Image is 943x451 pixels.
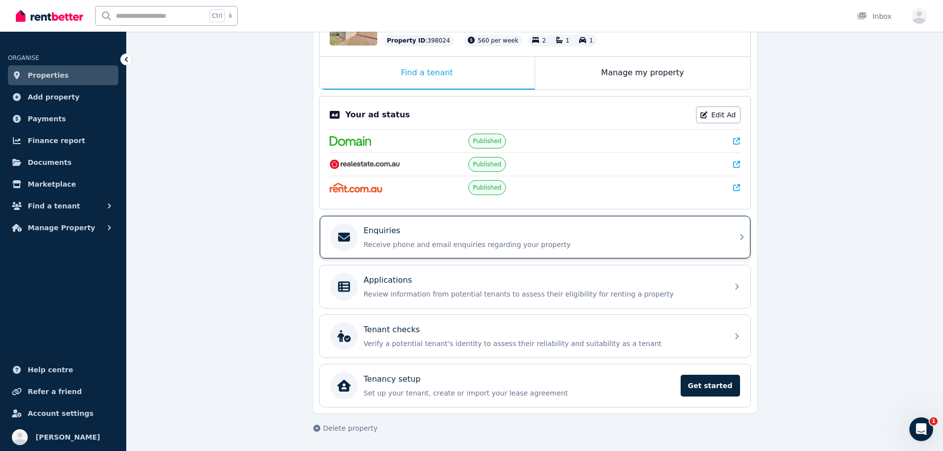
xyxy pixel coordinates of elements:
[364,339,722,349] p: Verify a potential tenant's identity to assess their reliability and suitability as a tenant
[320,265,750,308] a: ApplicationsReview information from potential tenants to assess their eligibility for renting a p...
[28,364,73,376] span: Help centre
[209,9,225,22] span: Ctrl
[681,375,740,397] span: Get started
[330,136,371,146] img: Domain.com.au
[8,196,118,216] button: Find a tenant
[566,37,570,44] span: 1
[364,373,421,385] p: Tenancy setup
[8,109,118,129] a: Payments
[8,54,39,61] span: ORGANISE
[364,240,722,250] p: Receive phone and email enquiries regarding your property
[589,37,593,44] span: 1
[696,106,741,123] a: Edit Ad
[28,386,82,398] span: Refer a friend
[8,87,118,107] a: Add property
[320,315,750,357] a: Tenant checksVerify a potential tenant's identity to assess their reliability and suitability as ...
[28,135,85,147] span: Finance report
[909,417,933,441] iframe: Intercom live chat
[8,360,118,380] a: Help centre
[28,200,80,212] span: Find a tenant
[313,423,378,433] button: Delete property
[473,160,501,168] span: Published
[8,403,118,423] a: Account settings
[387,37,426,45] span: Property ID
[28,222,95,234] span: Manage Property
[229,12,232,20] span: k
[28,91,80,103] span: Add property
[930,417,938,425] span: 1
[364,388,675,398] p: Set up your tenant, create or import your lease agreement
[28,156,72,168] span: Documents
[8,174,118,194] a: Marketplace
[364,324,420,336] p: Tenant checks
[28,69,69,81] span: Properties
[323,423,378,433] span: Delete property
[535,57,750,90] div: Manage my property
[330,183,383,193] img: Rent.com.au
[364,225,400,237] p: Enquiries
[478,37,518,44] span: 560 per week
[320,364,750,407] a: Tenancy setupSet up your tenant, create or import your lease agreementGet started
[28,178,76,190] span: Marketplace
[346,109,410,121] p: Your ad status
[542,37,546,44] span: 2
[8,152,118,172] a: Documents
[28,113,66,125] span: Payments
[320,57,535,90] div: Find a tenant
[364,289,722,299] p: Review information from potential tenants to assess their eligibility for renting a property
[320,216,750,258] a: EnquiriesReceive phone and email enquiries regarding your property
[36,431,100,443] span: [PERSON_NAME]
[383,35,454,47] div: : 398024
[364,274,412,286] p: Applications
[8,131,118,150] a: Finance report
[8,218,118,238] button: Manage Property
[857,11,892,21] div: Inbox
[8,65,118,85] a: Properties
[8,382,118,401] a: Refer a friend
[473,137,501,145] span: Published
[473,184,501,192] span: Published
[28,407,94,419] span: Account settings
[330,159,400,169] img: RealEstate.com.au
[16,8,83,23] img: RentBetter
